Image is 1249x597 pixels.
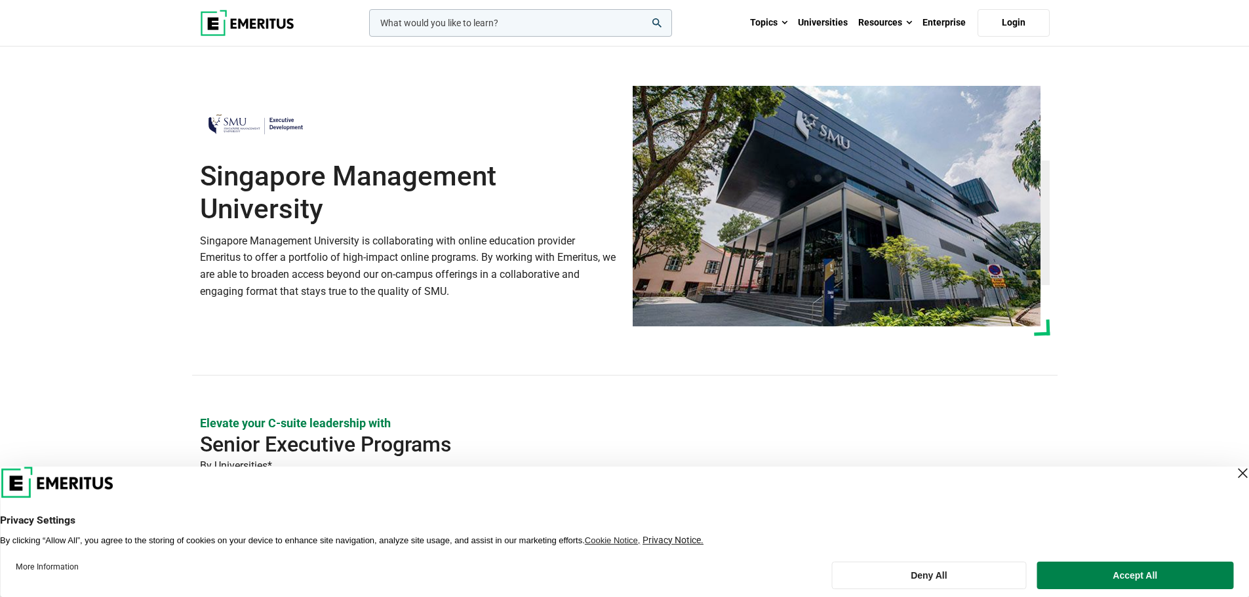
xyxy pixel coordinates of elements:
h1: Singapore Management University [200,160,617,226]
p: Elevate your C-suite leadership with [200,415,1050,431]
img: Singapore Management University [200,105,311,144]
p: By Universities* [200,457,1050,474]
h2: Senior Executive Programs [200,431,964,457]
input: woocommerce-product-search-field-0 [369,9,672,37]
img: Singapore Management University [633,86,1041,326]
p: Singapore Management University is collaborating with online education provider Emeritus to offer... [200,233,617,299]
a: Login [978,9,1050,37]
